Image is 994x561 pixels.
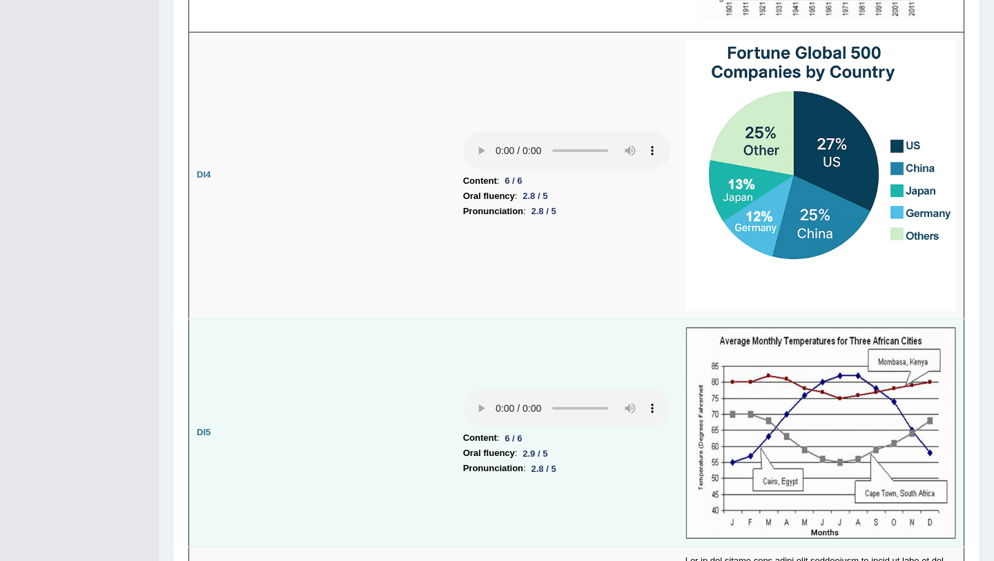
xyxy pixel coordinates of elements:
li: : [463,189,670,204]
b: Oral fluency [463,189,515,204]
div: 2.8 / 5 [526,462,562,476]
b: Content [463,173,497,189]
div: 2.8 / 5 [517,189,553,203]
div: 2.9 / 5 [517,446,553,461]
b: Pronunciation [463,204,523,219]
b: Content [463,430,497,446]
li: : [463,461,670,476]
b: DI4 [197,169,211,180]
div: 6 / 6 [499,431,527,446]
b: DI5 [197,427,211,437]
div: 2.8 / 5 [526,204,562,218]
li: : [463,430,670,446]
li: : [463,204,670,219]
div: 6 / 6 [499,173,527,188]
li: : [463,446,670,461]
b: Pronunciation [463,461,523,476]
li: : [463,173,670,189]
b: Oral fluency [463,446,515,461]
